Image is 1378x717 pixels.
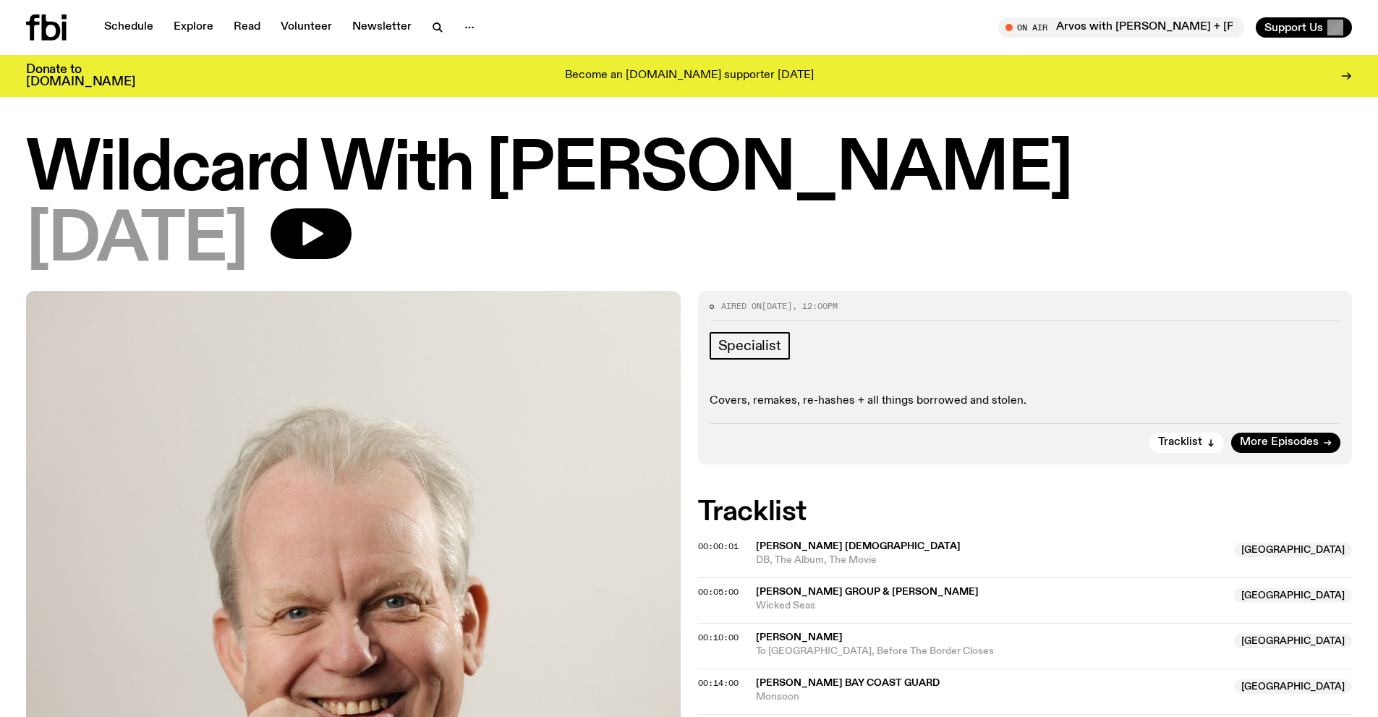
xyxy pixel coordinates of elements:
a: Volunteer [272,17,341,38]
span: Aired on [721,300,762,312]
span: [GEOGRAPHIC_DATA] [1234,543,1352,557]
a: More Episodes [1231,433,1340,453]
button: On AirArvos with [PERSON_NAME] + [PERSON_NAME] [998,17,1244,38]
a: Newsletter [344,17,420,38]
a: Read [225,17,269,38]
span: 00:10:00 [698,632,739,643]
span: Specialist [718,338,781,354]
span: 00:00:01 [698,540,739,552]
h2: Tracklist [698,499,1353,525]
span: Tracklist [1158,437,1202,448]
button: Support Us [1256,17,1352,38]
span: [PERSON_NAME] Group & [PERSON_NAME] [756,587,979,597]
span: [DATE] [762,300,792,312]
span: [GEOGRAPHIC_DATA] [1234,634,1352,648]
button: 00:14:00 [698,679,739,687]
span: [PERSON_NAME] Bay Coast Guard [756,678,940,688]
span: [DATE] [26,208,247,273]
span: [PERSON_NAME] [756,632,843,642]
span: To [GEOGRAPHIC_DATA], Before The Border Closes [756,645,1226,658]
span: Support Us [1264,21,1323,34]
span: Monsoon [756,690,1226,704]
button: 00:00:01 [698,543,739,551]
p: Become an [DOMAIN_NAME] supporter [DATE] [565,69,814,82]
h1: Wildcard With [PERSON_NAME] [26,137,1352,203]
span: [GEOGRAPHIC_DATA] [1234,588,1352,603]
p: Covers, remakes, re-hashes + all things borrowed and stolen. [710,394,1341,408]
span: Wicked Seas [756,599,1226,613]
span: 00:14:00 [698,677,739,689]
span: [GEOGRAPHIC_DATA] [1234,679,1352,694]
span: [PERSON_NAME] [DEMOGRAPHIC_DATA] [756,541,961,551]
span: , 12:00pm [792,300,838,312]
button: 00:05:00 [698,588,739,596]
a: Explore [165,17,222,38]
a: Schedule [95,17,162,38]
button: Tracklist [1149,433,1224,453]
span: DB, The Album, The Movie [756,553,1226,567]
span: 00:05:00 [698,586,739,598]
span: More Episodes [1240,437,1319,448]
button: 00:10:00 [698,634,739,642]
a: Specialist [710,332,790,360]
h3: Donate to [DOMAIN_NAME] [26,64,135,88]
